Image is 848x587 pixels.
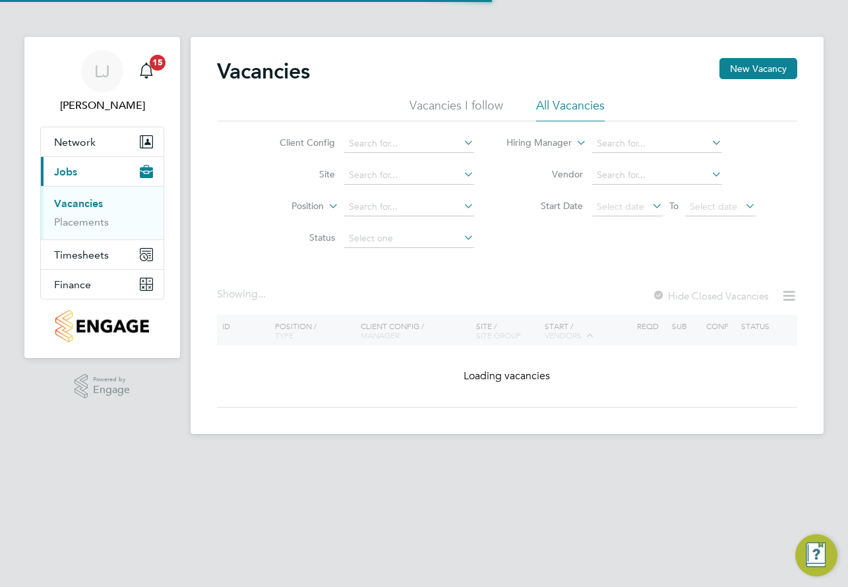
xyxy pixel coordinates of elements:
[41,157,164,186] button: Jobs
[75,374,131,399] a: Powered byEngage
[54,166,77,178] span: Jobs
[93,385,130,396] span: Engage
[259,137,335,148] label: Client Config
[795,534,837,576] button: Engage Resource Center
[496,137,572,150] label: Hiring Manager
[592,135,722,153] input: Search for...
[41,186,164,239] div: Jobs
[248,200,324,213] label: Position
[344,135,474,153] input: Search for...
[133,50,160,92] a: 15
[690,201,737,212] span: Select date
[150,55,166,71] span: 15
[54,197,103,210] a: Vacancies
[597,201,644,212] span: Select date
[40,310,164,342] a: Go to home page
[41,127,164,156] button: Network
[665,197,682,214] span: To
[652,290,768,302] label: Hide Closed Vacancies
[54,216,109,228] a: Placements
[719,58,797,79] button: New Vacancy
[217,288,268,301] div: Showing
[259,168,335,180] label: Site
[41,240,164,269] button: Timesheets
[55,310,148,342] img: countryside-properties-logo-retina.png
[94,63,110,80] span: LJ
[507,200,583,212] label: Start Date
[536,98,605,121] li: All Vacancies
[344,230,474,248] input: Select one
[592,166,722,185] input: Search for...
[54,249,109,261] span: Timesheets
[344,198,474,216] input: Search for...
[93,374,130,385] span: Powered by
[24,37,180,358] nav: Main navigation
[507,168,583,180] label: Vendor
[258,288,266,301] span: ...
[54,278,91,291] span: Finance
[40,50,164,113] a: LJ[PERSON_NAME]
[259,232,335,243] label: Status
[344,166,474,185] input: Search for...
[41,270,164,299] button: Finance
[40,98,164,113] span: Lucy Jones
[217,58,310,84] h2: Vacancies
[409,98,503,121] li: Vacancies I follow
[54,136,96,148] span: Network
